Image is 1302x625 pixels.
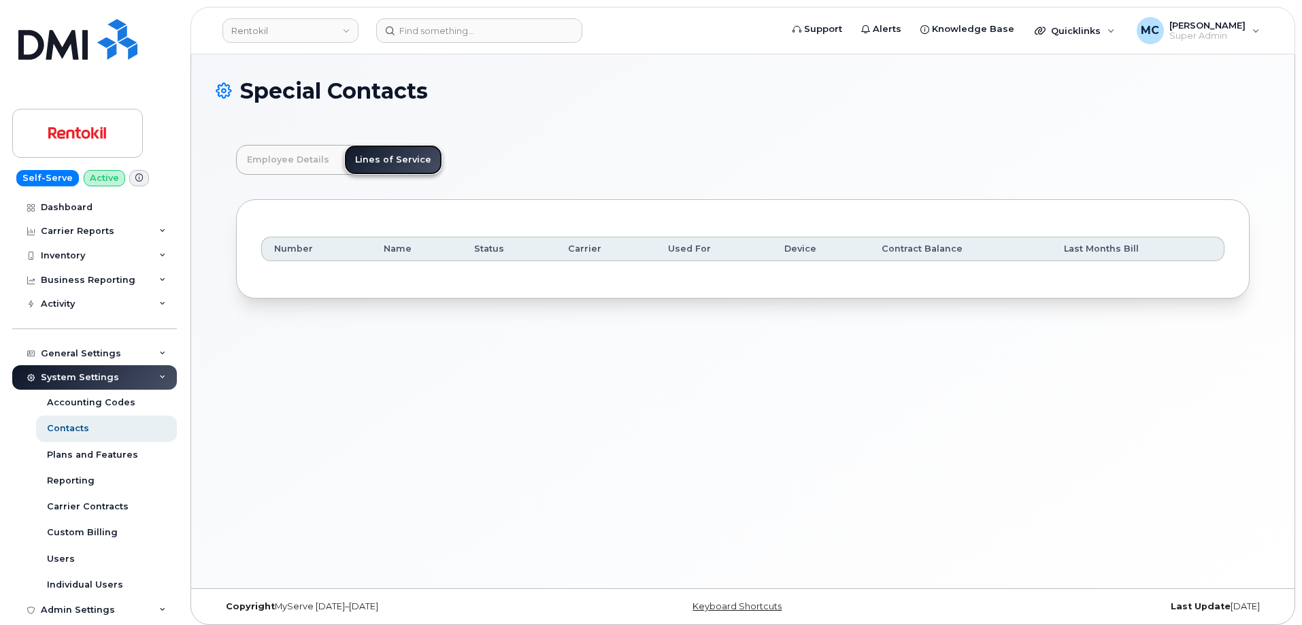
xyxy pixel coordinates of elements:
th: Last Months Bill [1052,237,1224,261]
a: Lines of Service [344,145,442,175]
iframe: Messenger Launcher [1243,566,1292,615]
th: Contract Balance [869,237,1052,261]
th: Device [772,237,869,261]
h1: Special Contacts [216,79,1270,103]
div: [DATE] [918,601,1270,612]
th: Status [462,237,556,261]
strong: Copyright [226,601,275,611]
th: Number [261,237,371,261]
th: Carrier [556,237,656,261]
a: Employee Details [236,145,340,175]
strong: Last Update [1171,601,1231,611]
th: Name [371,237,462,261]
th: Used For [656,237,772,261]
a: Keyboard Shortcuts [692,601,782,611]
div: MyServe [DATE]–[DATE] [216,601,567,612]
